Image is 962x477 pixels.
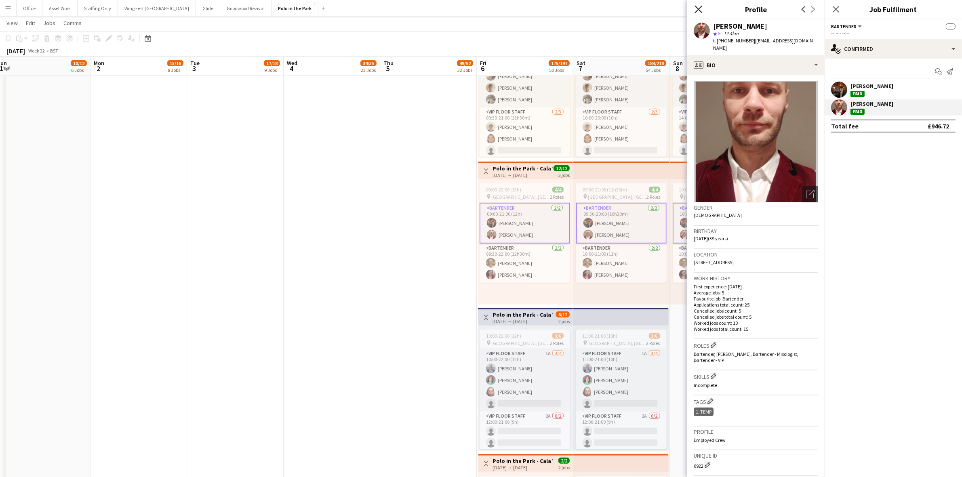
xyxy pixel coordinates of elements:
div: 3 jobs [558,171,570,178]
app-card-role: VIP Floor Staff2/309:30-21:00 (11h30m)[PERSON_NAME][PERSON_NAME] [480,107,570,158]
p: Incomplete [694,382,818,388]
span: 09:30-21:00 (11h30m) [583,187,627,193]
span: | [EMAIL_ADDRESS][DOMAIN_NAME] [713,38,815,51]
div: [DATE] → [DATE] [493,318,553,324]
p: Cancelled jobs total count: 5 [694,314,818,320]
h3: Roles [694,341,818,349]
span: 11:00-21:00 (10h) [583,333,618,339]
span: 49/52 [457,60,473,66]
span: [DEMOGRAPHIC_DATA] [694,212,742,218]
span: 2 Roles [550,340,564,346]
span: 10/12 [71,60,87,66]
span: [STREET_ADDRESS] [694,259,734,265]
span: 6/12 [556,311,570,317]
div: [DATE] → [DATE] [493,464,553,471]
span: 175/197 [549,60,570,66]
h3: Polo in the Park - Cala VIP Bar Team [493,165,553,172]
span: 3/6 [552,333,564,339]
div: Paid [850,91,865,97]
img: Crew avatar or photo [694,81,818,202]
app-card-role: VIP Floor Staff2/314:00-21:00 (7h)[PERSON_NAME][PERSON_NAME] [673,107,763,158]
h3: Profile [694,428,818,435]
h3: Unique ID [694,452,818,459]
button: Wing Fest [GEOGRAPHIC_DATA] [118,0,196,16]
p: Cancelled jobs count: 5 [694,308,818,314]
div: 6 Jobs [71,67,86,73]
span: 5 [718,30,720,36]
a: Jobs [40,18,59,28]
span: [GEOGRAPHIC_DATA], [GEOGRAPHIC_DATA], [GEOGRAPHIC_DATA] [491,194,550,200]
div: 54 Jobs [646,67,666,73]
div: Bio [687,55,825,75]
div: [DATE] → [DATE] [493,172,553,178]
div: BST [50,48,58,54]
app-card-role: VIP Floor Staff1A3/410:00-22:00 (12h)[PERSON_NAME][PERSON_NAME][PERSON_NAME] [480,349,570,412]
span: Edit [26,19,35,27]
button: Office [17,0,42,16]
span: -- [946,23,956,29]
div: Total fee [831,122,859,130]
p: First experience: [DATE] [694,284,818,290]
span: 3/6 [649,333,660,339]
span: Jobs [43,19,55,27]
div: 8 Jobs [168,67,183,73]
button: Polo in the Park [272,0,318,16]
div: 2 jobs [558,317,570,324]
app-card-role: VIP Floor Staff1A3/411:00-21:00 (10h)[PERSON_NAME][PERSON_NAME][PERSON_NAME] [576,349,667,412]
p: Average jobs: 5 [694,290,818,296]
span: 10:00-21:00 (11h) [679,187,714,193]
a: Comms [60,18,85,28]
app-card-role: Bartender2/210:00-21:00 (11h)[PERSON_NAME][PERSON_NAME] [673,244,763,283]
button: Staffing Only [78,0,118,16]
span: Mon [94,59,104,67]
div: [DATE] [6,47,25,55]
span: 7 [575,64,585,73]
span: [GEOGRAPHIC_DATA], [GEOGRAPHIC_DATA], [GEOGRAPHIC_DATA] [588,194,646,200]
span: Thu [383,59,394,67]
span: Fri [480,59,486,67]
span: 2 Roles [646,340,660,346]
span: Tue [190,59,200,67]
span: t. [PHONE_NUMBER] [713,38,755,44]
span: 184/218 [645,60,666,66]
span: 4/4 [552,187,564,193]
button: Goodwood Revival [220,0,272,16]
h3: Profile [687,4,825,15]
p: Applications total count: 25 [694,302,818,308]
div: Confirmed [825,39,962,59]
span: Sun [673,59,683,67]
app-card-role: VIP Floor Staff2A0/212:00-21:00 (9h) [480,412,570,451]
app-job-card: 09:00-22:00 (13h)5/6 [GEOGRAPHIC_DATA], [GEOGRAPHIC_DATA], [GEOGRAPHIC_DATA]2 RolesVIP Floor Staf... [480,37,570,157]
div: 1. Temp [694,408,714,416]
span: Wed [287,59,297,67]
div: --:-- - --:-- [831,30,956,36]
button: Asset Work [42,0,78,16]
h3: Tags [694,397,818,406]
span: [GEOGRAPHIC_DATA], [GEOGRAPHIC_DATA], [GEOGRAPHIC_DATA] [491,340,550,346]
app-job-card: 11:00-21:00 (10h)3/6 [GEOGRAPHIC_DATA], [GEOGRAPHIC_DATA], [GEOGRAPHIC_DATA]2 RolesVIP Floor Staf... [576,330,667,449]
span: 5 [382,64,394,73]
app-card-role: Bartender2/209:00-21:00 (12h)[PERSON_NAME][PERSON_NAME] [480,203,570,244]
span: 2/2 [558,458,570,464]
span: [DATE] (39 years) [694,235,728,242]
p: Worked jobs count: 10 [694,320,818,326]
span: [GEOGRAPHIC_DATA], [GEOGRAPHIC_DATA], [GEOGRAPHIC_DATA] [684,194,743,200]
app-card-role: Bartender2/210:00-21:00 (11h)[PERSON_NAME][PERSON_NAME] [576,244,667,283]
div: 0922 [694,461,818,469]
span: 6 [479,64,486,73]
span: 4/4 [649,187,660,193]
app-card-role: VIP Floor Staff3/309:00-22:00 (13h)[PERSON_NAME][PERSON_NAME][PERSON_NAME] [480,57,570,107]
span: 3 [189,64,200,73]
div: [PERSON_NAME] [850,100,893,107]
app-job-card: 09:00-22:00 (13h)4/4 [GEOGRAPHIC_DATA], [GEOGRAPHIC_DATA], [GEOGRAPHIC_DATA]2 RolesBartender2/209... [480,183,570,283]
span: 8 [672,64,683,73]
div: 2 jobs [558,464,570,471]
a: View [3,18,21,28]
span: Bartender, [PERSON_NAME], Bartender - Mixologist, Bartender - VIP [694,351,798,363]
app-job-card: 11:30-21:00 (9h30m)5/6 [GEOGRAPHIC_DATA], [GEOGRAPHIC_DATA], [GEOGRAPHIC_DATA]2 RolesVIP Floor St... [673,37,763,157]
div: 9 Jobs [264,67,280,73]
p: Favourite job: Bartender [694,296,818,302]
div: 23 Jobs [361,67,376,73]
